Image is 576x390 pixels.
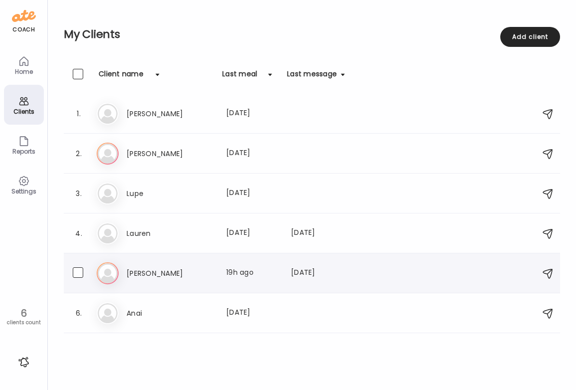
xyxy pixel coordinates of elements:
div: clients count [3,319,44,326]
h3: Lauren [127,227,214,239]
div: 1. [73,108,85,120]
div: 6 [3,307,44,319]
div: 4. [73,227,85,239]
div: [DATE] [226,307,279,319]
div: Last meal [222,69,257,85]
img: ate [12,8,36,24]
div: Clients [6,108,42,115]
div: [DATE] [226,148,279,160]
h3: [PERSON_NAME] [127,148,214,160]
div: Home [6,68,42,75]
div: 2. [73,148,85,160]
h3: Lupe [127,188,214,199]
div: [DATE] [226,227,279,239]
div: 6. [73,307,85,319]
h3: [PERSON_NAME] [127,267,214,279]
div: [DATE] [226,188,279,199]
div: Settings [6,188,42,195]
div: 19h ago [226,267,279,279]
div: Reports [6,148,42,155]
div: [DATE] [291,267,345,279]
div: [DATE] [226,108,279,120]
h3: Anai [127,307,214,319]
div: Add client [500,27,560,47]
h3: [PERSON_NAME] [127,108,214,120]
div: [DATE] [291,227,345,239]
div: Client name [99,69,144,85]
div: coach [12,25,35,34]
div: 3. [73,188,85,199]
div: Last message [287,69,337,85]
h2: My Clients [64,27,560,42]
